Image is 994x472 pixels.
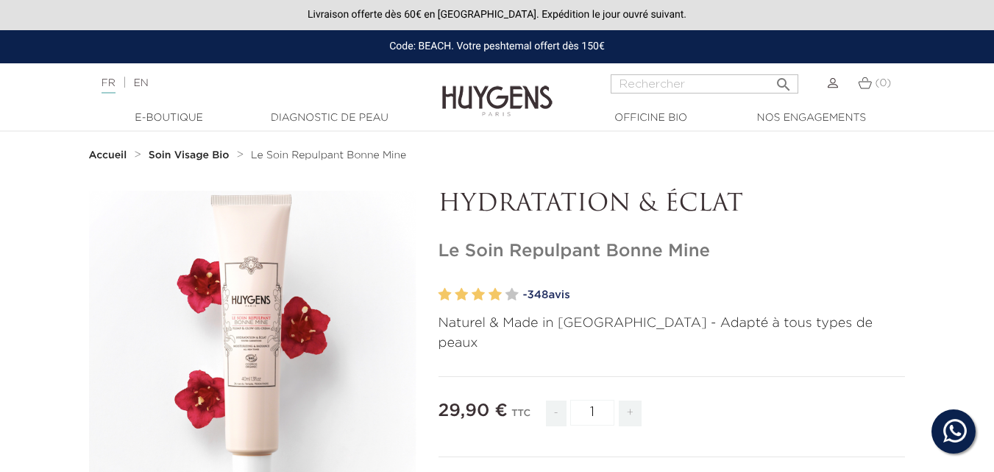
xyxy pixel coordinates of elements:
[527,289,548,300] span: 348
[570,400,614,426] input: Quantité
[439,314,906,353] p: Naturel & Made in [GEOGRAPHIC_DATA] - Adapté à tous types de peaux
[96,110,243,126] a: E-Boutique
[439,284,452,306] label: 1
[149,150,230,161] strong: Soin Visage Bio
[149,149,233,161] a: Soin Visage Bio
[439,402,508,420] span: 29,90 €
[770,70,797,90] button: 
[133,78,148,88] a: EN
[775,71,792,89] i: 
[505,284,519,306] label: 5
[523,284,906,306] a: -348avis
[94,74,403,92] div: |
[546,401,567,426] span: -
[439,191,906,219] p: HYDRATATION & ÉCLAT
[875,78,891,88] span: (0)
[439,241,906,262] h1: Le Soin Repulpant Bonne Mine
[216,318,289,392] i: 
[442,62,553,119] img: Huygens
[455,284,468,306] label: 2
[619,401,642,426] span: +
[738,110,885,126] a: Nos engagements
[611,74,798,94] input: Rechercher
[102,78,116,94] a: FR
[251,149,406,161] a: Le Soin Repulpant Bonne Mine
[578,110,725,126] a: Officine Bio
[251,150,406,161] span: Le Soin Repulpant Bonne Mine
[89,149,130,161] a: Accueil
[89,150,127,161] strong: Accueil
[256,110,403,126] a: Diagnostic de peau
[472,284,485,306] label: 3
[489,284,502,306] label: 4
[511,398,530,437] div: TTC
